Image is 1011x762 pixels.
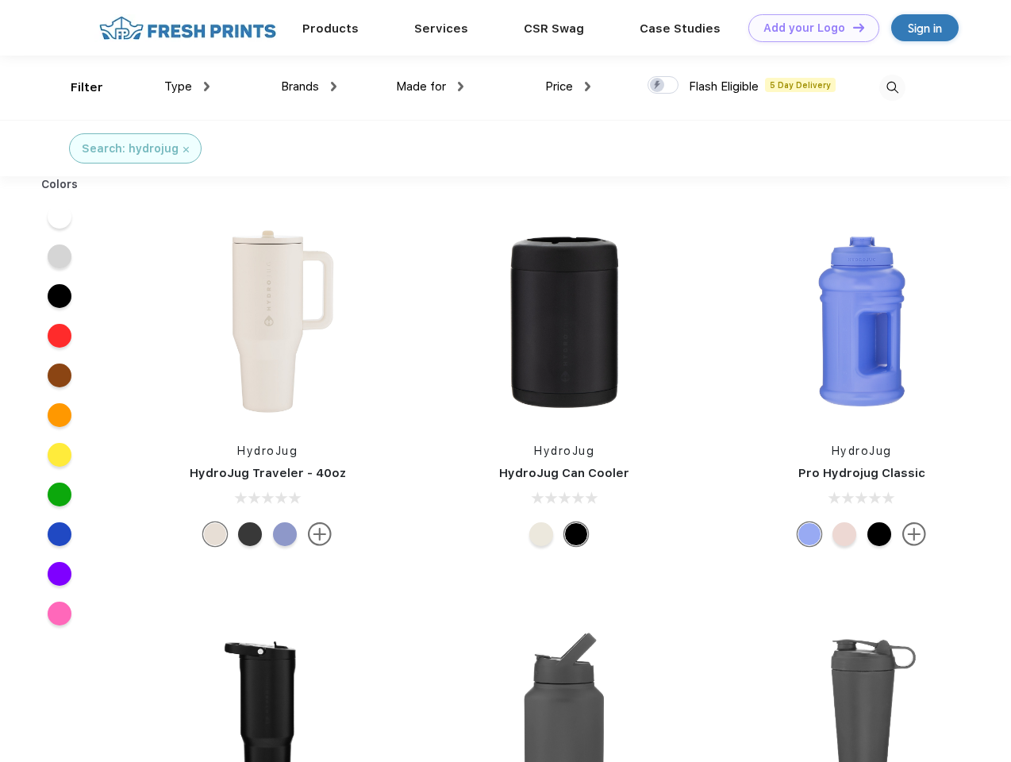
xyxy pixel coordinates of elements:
div: Filter [71,79,103,97]
div: Black [564,522,588,546]
div: Cream [203,522,227,546]
a: HydroJug [832,444,892,457]
img: func=resize&h=266 [459,216,670,427]
span: Flash Eligible [689,79,759,94]
a: HydroJug [534,444,594,457]
a: HydroJug Can Cooler [499,466,629,480]
img: filter_cancel.svg [183,147,189,152]
div: Search: hydrojug [82,140,179,157]
div: Black [238,522,262,546]
div: Hyper Blue [798,522,821,546]
img: more.svg [902,522,926,546]
img: desktop_search.svg [879,75,905,101]
img: fo%20logo%202.webp [94,14,281,42]
span: Type [164,79,192,94]
a: HydroJug Traveler - 40oz [190,466,346,480]
span: Brands [281,79,319,94]
span: Price [545,79,573,94]
img: func=resize&h=266 [162,216,373,427]
img: dropdown.png [331,82,336,91]
img: func=resize&h=266 [756,216,967,427]
img: more.svg [308,522,332,546]
img: dropdown.png [204,82,210,91]
a: Products [302,21,359,36]
div: Sign in [908,19,942,37]
span: Made for [396,79,446,94]
a: HydroJug [237,444,298,457]
div: Black [867,522,891,546]
a: Pro Hydrojug Classic [798,466,925,480]
div: Colors [29,176,90,193]
img: DT [853,23,864,32]
div: Add your Logo [763,21,845,35]
div: Pink Sand [832,522,856,546]
a: Sign in [891,14,959,41]
img: dropdown.png [585,82,590,91]
div: Cream [529,522,553,546]
div: Peri [273,522,297,546]
img: dropdown.png [458,82,463,91]
span: 5 Day Delivery [765,78,836,92]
